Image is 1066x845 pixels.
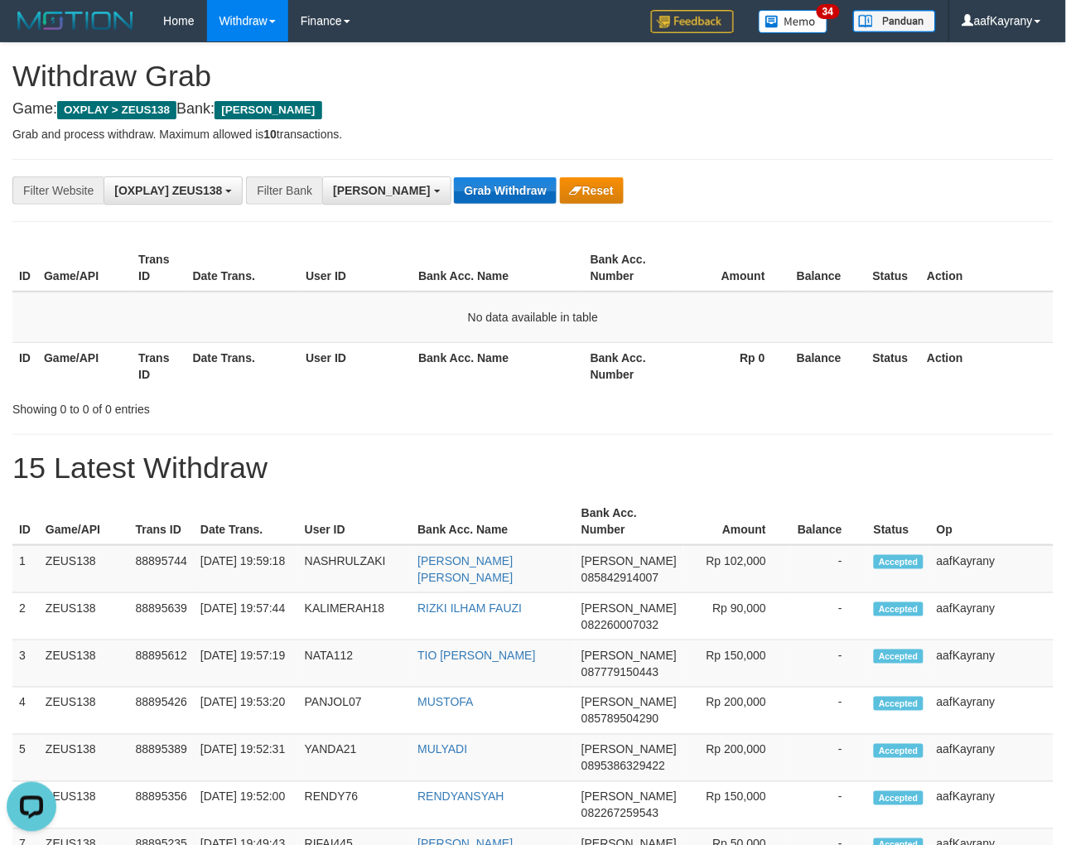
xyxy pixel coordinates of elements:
button: Open LiveChat chat widget [7,7,56,56]
th: Game/API [39,498,129,545]
th: Balance [790,342,866,389]
th: Date Trans. [186,342,300,389]
span: OXPLAY > ZEUS138 [57,101,176,119]
td: No data available in table [12,292,1054,343]
th: Date Trans. [194,498,298,545]
p: Grab and process withdraw. Maximum allowed is transactions. [12,126,1054,142]
td: aafKayrany [930,640,1054,688]
strong: 10 [263,128,277,141]
th: Rp 0 [678,342,790,389]
td: - [791,545,867,593]
td: NATA112 [298,640,412,688]
span: Accepted [874,649,924,664]
td: 3 [12,640,39,688]
span: [PERSON_NAME] [581,649,677,662]
td: 88895612 [129,640,194,688]
div: Filter Website [12,176,104,205]
td: - [791,782,867,829]
h1: Withdraw Grab [12,60,1054,93]
th: Amount [683,498,791,545]
th: Bank Acc. Name [412,342,584,389]
td: - [791,640,867,688]
th: User ID [299,244,412,292]
span: Accepted [874,697,924,711]
td: [DATE] 19:59:18 [194,545,298,593]
td: Rp 150,000 [683,782,791,829]
th: Trans ID [132,244,186,292]
span: Copy 082260007032 to clipboard [581,618,658,631]
td: Rp 102,000 [683,545,791,593]
span: [PERSON_NAME] [333,184,430,197]
span: Accepted [874,791,924,805]
th: Action [920,342,1054,389]
td: [DATE] 19:52:31 [194,735,298,782]
td: 2 [12,593,39,640]
td: ZEUS138 [39,688,129,735]
img: MOTION_logo.png [12,8,138,33]
span: Accepted [874,602,924,616]
span: [PERSON_NAME] [581,790,677,804]
img: panduan.png [853,10,936,32]
th: Bank Acc. Name [411,498,575,545]
a: RENDYANSYAH [417,790,504,804]
td: Rp 150,000 [683,640,791,688]
th: Balance [791,498,867,545]
span: Copy 0895386329422 to clipboard [581,760,665,773]
th: ID [12,342,37,389]
span: 34 [817,4,839,19]
img: Feedback.jpg [651,10,734,33]
td: [DATE] 19:57:44 [194,593,298,640]
td: Rp 200,000 [683,688,791,735]
td: 4 [12,688,39,735]
button: Reset [560,177,624,204]
th: Bank Acc. Number [575,498,683,545]
td: ZEUS138 [39,735,129,782]
td: aafKayrany [930,735,1054,782]
td: Rp 200,000 [683,735,791,782]
th: Action [920,244,1054,292]
h4: Game: Bank: [12,101,1054,118]
td: ZEUS138 [39,545,129,593]
td: 88895744 [129,545,194,593]
td: aafKayrany [930,782,1054,829]
span: [PERSON_NAME] [215,101,321,119]
th: Date Trans. [186,244,300,292]
th: Status [866,244,921,292]
td: ZEUS138 [39,640,129,688]
td: - [791,735,867,782]
td: ZEUS138 [39,782,129,829]
button: [PERSON_NAME] [322,176,451,205]
td: KALIMERAH18 [298,593,412,640]
span: Copy 082267259543 to clipboard [581,807,658,820]
td: YANDA21 [298,735,412,782]
span: Accepted [874,555,924,569]
th: Amount [678,244,790,292]
td: aafKayrany [930,593,1054,640]
td: 1 [12,545,39,593]
span: [PERSON_NAME] [581,743,677,756]
td: 88895356 [129,782,194,829]
button: [OXPLAY] ZEUS138 [104,176,243,205]
th: Trans ID [129,498,194,545]
td: RENDY76 [298,782,412,829]
span: [PERSON_NAME] [581,554,677,567]
th: Op [930,498,1054,545]
th: Game/API [37,244,132,292]
td: - [791,688,867,735]
h1: 15 Latest Withdraw [12,451,1054,485]
th: Status [866,342,921,389]
a: TIO [PERSON_NAME] [417,649,535,662]
td: 88895639 [129,593,194,640]
a: [PERSON_NAME] [PERSON_NAME] [417,554,513,584]
th: Trans ID [132,342,186,389]
td: [DATE] 19:57:19 [194,640,298,688]
td: NASHRULZAKI [298,545,412,593]
th: ID [12,244,37,292]
th: Status [867,498,930,545]
th: User ID [298,498,412,545]
td: [DATE] 19:53:20 [194,688,298,735]
td: 88895426 [129,688,194,735]
td: - [791,593,867,640]
img: Button%20Memo.svg [759,10,828,33]
td: [DATE] 19:52:00 [194,782,298,829]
